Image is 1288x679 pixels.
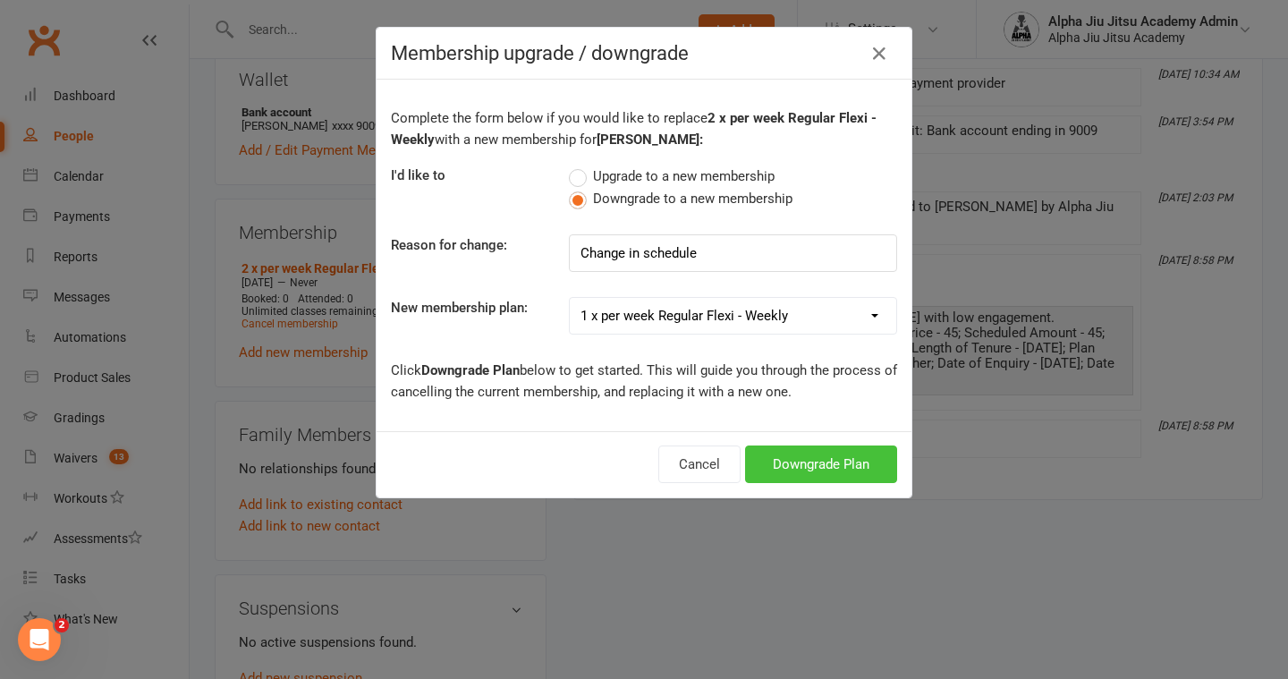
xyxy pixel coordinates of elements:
[55,618,69,632] span: 2
[865,39,894,68] button: Close
[658,446,741,483] button: Cancel
[421,362,520,378] b: Downgrade Plan
[391,165,445,186] label: I'd like to
[597,132,703,148] b: [PERSON_NAME]:
[391,360,897,403] p: Click below to get started. This will guide you through the process of cancelling the current mem...
[391,234,507,256] label: Reason for change:
[391,42,897,64] h4: Membership upgrade / downgrade
[593,166,775,184] span: Upgrade to a new membership
[391,297,528,318] label: New membership plan:
[18,618,61,661] iframe: Intercom live chat
[593,188,792,207] span: Downgrade to a new membership
[569,234,897,272] input: Reason (optional)
[745,446,897,483] button: Downgrade Plan
[391,107,897,150] p: Complete the form below if you would like to replace with a new membership for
